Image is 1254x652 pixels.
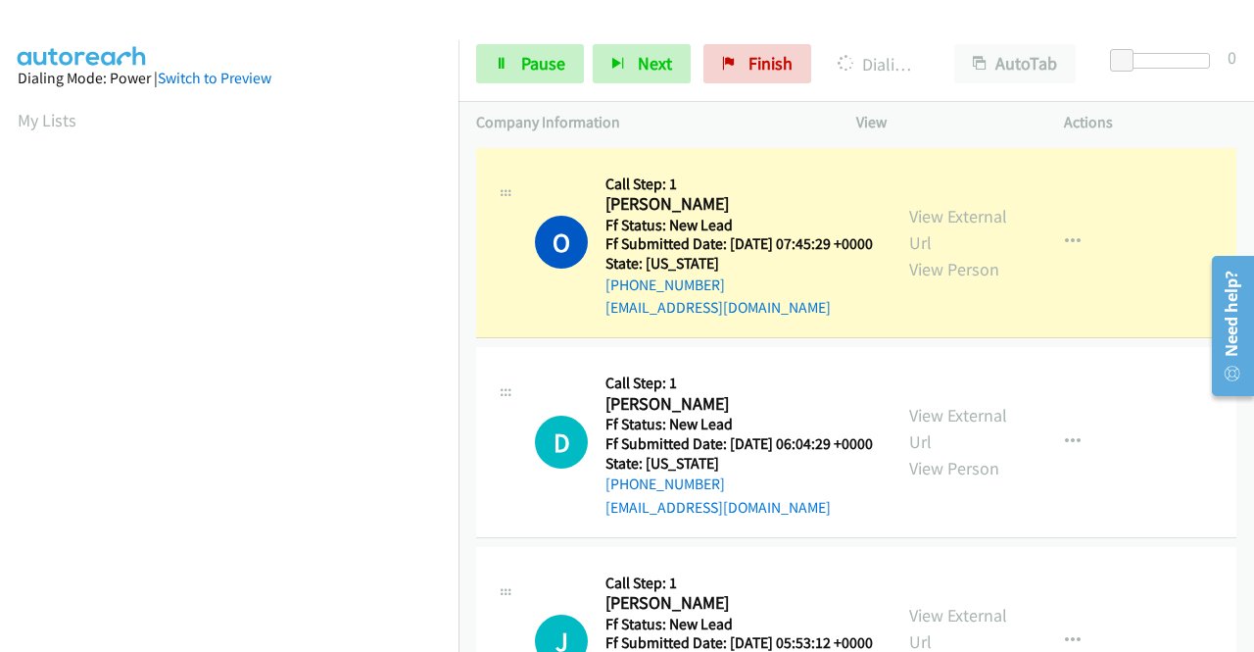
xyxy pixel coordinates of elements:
[535,416,588,469] h1: D
[838,51,919,77] p: Dialing [PERSON_NAME]
[856,111,1029,134] p: View
[593,44,691,83] button: Next
[909,457,999,479] a: View Person
[1228,44,1236,71] div: 0
[605,374,873,393] h5: Call Step: 1
[605,216,873,235] h5: Ff Status: New Lead
[605,592,867,615] h2: [PERSON_NAME]
[521,52,565,75] span: Pause
[605,254,873,274] h5: State: [US_STATE]
[535,416,588,469] div: The call is yet to be attempted
[158,69,271,87] a: Switch to Preview
[909,205,1007,254] a: View External Url
[18,109,76,131] a: My Lists
[535,216,588,269] h1: O
[909,258,999,280] a: View Person
[605,454,873,474] h5: State: [US_STATE]
[703,44,811,83] a: Finish
[605,434,873,454] h5: Ff Submitted Date: [DATE] 06:04:29 +0000
[476,44,584,83] a: Pause
[909,404,1007,453] a: View External Url
[476,111,821,134] p: Company Information
[1064,111,1236,134] p: Actions
[605,393,867,416] h2: [PERSON_NAME]
[605,415,873,434] h5: Ff Status: New Lead
[1198,248,1254,404] iframe: Resource Center
[748,52,793,75] span: Finish
[605,276,725,294] a: [PHONE_NUMBER]
[638,52,672,75] span: Next
[605,193,867,216] h2: [PERSON_NAME]
[605,298,831,317] a: [EMAIL_ADDRESS][DOMAIN_NAME]
[605,615,873,634] h5: Ff Status: New Lead
[605,475,725,493] a: [PHONE_NUMBER]
[605,175,873,194] h5: Call Step: 1
[605,574,873,593] h5: Call Step: 1
[605,234,873,254] h5: Ff Submitted Date: [DATE] 07:45:29 +0000
[954,44,1076,83] button: AutoTab
[1120,53,1210,69] div: Delay between calls (in seconds)
[18,67,441,90] div: Dialing Mode: Power |
[605,498,831,517] a: [EMAIL_ADDRESS][DOMAIN_NAME]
